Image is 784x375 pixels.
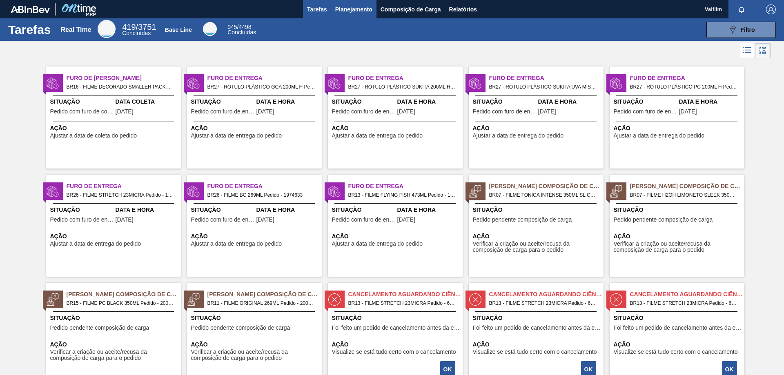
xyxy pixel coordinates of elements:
[207,299,315,308] span: BR11 - FILME ORIGINAL 269ML Pedido - 2004295
[706,22,776,38] button: Filtro
[335,4,372,14] span: Planejamento
[191,314,320,322] span: Situação
[755,43,771,58] div: Visão em Cards
[50,124,179,133] span: Ação
[614,133,705,139] span: Ajustar a data de entrega do pedido
[473,232,601,241] span: Ação
[116,98,179,106] span: Data Coleta
[630,182,744,191] span: Pedido Aguardando Composição de Carga
[332,217,395,223] span: Pedido com furo de entrega
[332,349,456,355] span: Visualize se está tudo certo com o cancelamento
[614,109,677,115] span: Pedido com furo de entrega
[67,182,181,191] span: Furo de Entrega
[332,314,461,322] span: Situação
[187,185,200,197] img: status
[489,290,604,299] span: Cancelamento aguardando ciência
[449,4,477,14] span: Relatórios
[50,241,141,247] span: Ajustar a data de entrega do pedido
[614,98,677,106] span: Situação
[473,98,536,106] span: Situação
[50,232,179,241] span: Ação
[191,349,320,362] span: Verificar a criação ou aceite/recusa da composição de carga para o pedido
[256,109,274,115] span: 11/08/2025,
[679,109,697,115] span: 11/08/2025,
[614,232,742,241] span: Ação
[50,340,179,349] span: Ação
[191,325,290,331] span: Pedido pendente composição de carga
[67,82,174,91] span: BR16 - FILME DECORADO SMALLER PACK 269ML Pedido - 1986565
[348,74,463,82] span: Furo de Entrega
[332,98,395,106] span: Situação
[47,185,59,197] img: status
[766,4,776,14] img: Logout
[332,340,461,349] span: Ação
[397,98,461,106] span: Data e Hora
[256,217,274,223] span: 13/08/2025,
[191,206,254,214] span: Situação
[614,241,742,253] span: Verificar a criação ou aceite/recusa da composição de carga para o pedido
[614,124,742,133] span: Ação
[227,24,237,30] span: 945
[630,191,738,200] span: BR07 - FILME H2OH LIMONETO SLEEK 350ML Pedido - 1999302
[614,349,738,355] span: Visualize se está tudo certo com o cancelamento
[122,22,156,31] span: / 3751
[122,22,136,31] span: 419
[207,191,315,200] span: BR26 - FILME BC 269ML Pedido - 1974633
[473,217,572,223] span: Pedido pendente composição de carga
[348,290,463,299] span: Cancelamento aguardando ciência
[630,299,738,308] span: BR13 - FILME STRETCH 23MICRA Pedido - 674063
[191,98,254,106] span: Situação
[473,241,601,253] span: Verificar a criação ou aceite/recusa da composição de carga para o pedido
[227,29,256,36] span: Concluídas
[473,314,601,322] span: Situação
[469,77,481,89] img: status
[50,133,137,139] span: Ajustar a data de coleta do pedido
[473,109,536,115] span: Pedido com furo de entrega
[67,191,174,200] span: BR26 - FILME STRETCH 23MICRA Pedido - 1966400
[8,25,51,34] h1: Tarefas
[473,124,601,133] span: Ação
[469,185,481,197] img: status
[227,24,251,30] span: / 4498
[473,325,601,331] span: Foi feito um pedido de cancelamento antes da etapa de aguardando faturamento
[348,182,463,191] span: Furo de Entrega
[610,185,622,197] img: status
[187,77,200,89] img: status
[614,206,742,214] span: Situação
[98,20,116,38] div: Real Time
[614,325,742,331] span: Foi feito um pedido de cancelamento antes da etapa de aguardando faturamento
[50,314,179,322] span: Situação
[256,206,320,214] span: Data e Hora
[187,293,200,306] img: status
[538,109,556,115] span: 11/08/2025,
[191,241,282,247] span: Ajustar a data de entrega do pedido
[348,82,456,91] span: BR27 - RÓTULO PLÁSTICO SUKITA 200ML H Pedido - 1983271
[332,325,461,331] span: Foi feito um pedido de cancelamento antes da etapa de aguardando faturamento
[116,217,134,223] span: 13/08/2025,
[741,27,755,33] span: Filtro
[50,349,179,362] span: Verificar a criação ou aceite/recusa da composição de carga para o pedido
[191,109,254,115] span: Pedido com furo de entrega
[328,185,341,197] img: status
[165,27,192,33] div: Base Line
[67,290,181,299] span: Pedido Aguardando Composição de Carga
[489,182,604,191] span: Pedido Aguardando Composição de Carga
[50,206,114,214] span: Situação
[50,217,114,223] span: Pedido com furo de entrega
[256,98,320,106] span: Data e Hora
[191,124,320,133] span: Ação
[307,4,327,14] span: Tarefas
[679,98,742,106] span: Data e Hora
[538,98,601,106] span: Data e Hora
[381,4,441,14] span: Composição de Carga
[11,6,50,13] img: TNhmsLtSVTkK8tSr43FrP2fwEKptu5GPRR3wAAAABJRU5ErkJggg==
[60,26,91,33] div: Real Time
[397,217,415,223] span: 22/07/2025,
[489,191,597,200] span: BR07 - FILME TONICA INTENSE 350ML SL C12 Pedido - 1975564
[50,98,114,106] span: Situação
[630,82,738,91] span: BR27 - RÓTULO PLÁSTICO PC 200ML H Pedido - 1984034
[207,290,322,299] span: Pedido Aguardando Composição de Carga
[207,74,322,82] span: Furo de Entrega
[332,124,461,133] span: Ação
[614,340,742,349] span: Ação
